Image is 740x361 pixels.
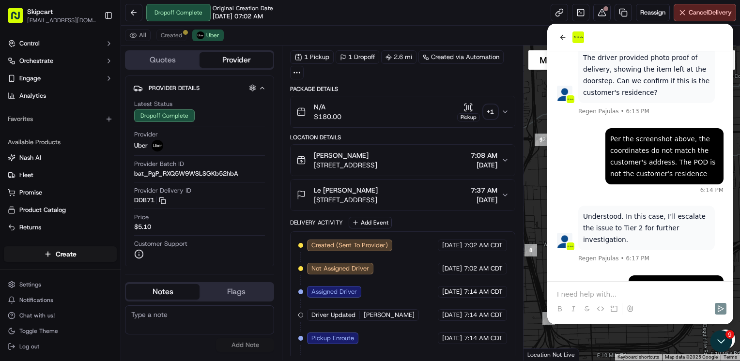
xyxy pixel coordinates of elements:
a: Promise [8,188,113,197]
span: [DATE] [471,195,497,205]
span: Product Catalog [19,206,66,214]
span: 7:14 AM CDT [464,287,503,296]
button: Settings [4,278,117,291]
span: [PERSON_NAME] [314,150,369,160]
button: Provider Details [133,80,266,96]
button: Toggle Theme [4,324,117,338]
span: Assigned Driver [311,287,357,296]
span: Provider Delivery ID [134,186,191,195]
button: Reassign [636,4,670,21]
button: Skipcart[EMAIL_ADDRESS][DOMAIN_NAME] [4,4,100,27]
div: 1 Dropoff [336,50,379,64]
button: Notifications [4,293,117,307]
span: Map data ©2025 Google [665,354,718,360]
button: Uber [192,30,224,41]
div: Location Details [290,134,515,141]
img: uber-new-logo.jpeg [197,31,204,39]
span: Provider Batch ID [134,160,184,168]
span: Orchestrate [19,57,53,65]
span: [STREET_ADDRESS] [314,195,378,205]
span: Created (Sent To Provider) [311,241,388,250]
a: Created via Automation [418,50,504,64]
span: Toggle Theme [19,327,58,335]
span: 7:08 AM [471,150,497,160]
div: 2.6 mi [381,50,416,64]
span: 7:14 AM CDT [464,334,503,343]
span: [STREET_ADDRESS] [314,160,377,170]
button: Create [4,246,117,262]
div: Package Details [290,85,515,93]
button: Quotes [126,52,200,68]
div: Available Products [4,135,117,150]
button: Log out [4,340,117,353]
img: Google [526,348,558,361]
button: Pickup+1 [457,103,497,121]
button: Engage [4,71,117,86]
button: [PERSON_NAME][STREET_ADDRESS]7:08 AM[DATE] [291,145,514,176]
button: All [125,30,151,41]
a: Open this area in Google Maps (opens a new window) [526,348,558,361]
span: Analytics [19,91,46,100]
span: Provider Details [149,84,200,92]
a: Nash AI [8,153,113,162]
button: [EMAIL_ADDRESS][DOMAIN_NAME] [27,16,96,24]
span: Created [161,31,182,39]
span: Create [56,249,77,259]
span: $180.00 [314,112,341,121]
span: [DATE] 07:02 AM [213,12,263,21]
img: uber-new-logo.jpeg [152,140,163,151]
span: Original Creation Date [213,4,273,12]
button: Nash AI [4,150,117,165]
button: Skipcart [27,7,53,16]
span: Pickup Enroute [311,334,354,343]
span: Log out [19,343,39,350]
span: Promise [19,188,42,197]
button: Orchestrate [4,53,117,69]
span: [PERSON_NAME] [364,311,415,319]
div: Pickup [457,113,480,121]
div: 1 Pickup [290,50,334,64]
span: Engage [19,74,41,83]
button: Chat with us! [4,309,117,322]
span: [DATE] [442,241,462,250]
button: N/A$180.00Pickup+1 [291,96,514,127]
span: Price [134,213,149,222]
button: Product Catalog [4,202,117,218]
span: Fleet [19,171,33,180]
span: Settings [19,281,41,288]
span: [DATE] [442,264,462,273]
button: CancelDelivery [674,4,736,21]
iframe: Open customer support [709,329,735,355]
button: Fleet [4,167,117,183]
button: DDB71 [134,196,166,205]
div: Location Not Live [524,348,579,361]
span: bat_PgP_RXQ5W9WSLSGKb52hbA [134,169,238,178]
div: Delivery Activity [290,219,343,226]
span: N/A [314,102,341,112]
div: 9 [531,130,551,150]
span: Returns [19,223,41,232]
a: Fleet [8,171,113,180]
div: 7 [539,308,559,329]
span: 7:37 AM [471,185,497,195]
button: Add Event [349,217,392,228]
span: Chat with us! [19,312,55,319]
span: Driver Updated [311,311,355,319]
button: Created [156,30,186,41]
span: Le [PERSON_NAME] [314,185,378,195]
a: Returns [8,223,113,232]
span: Cancel Delivery [689,8,732,17]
